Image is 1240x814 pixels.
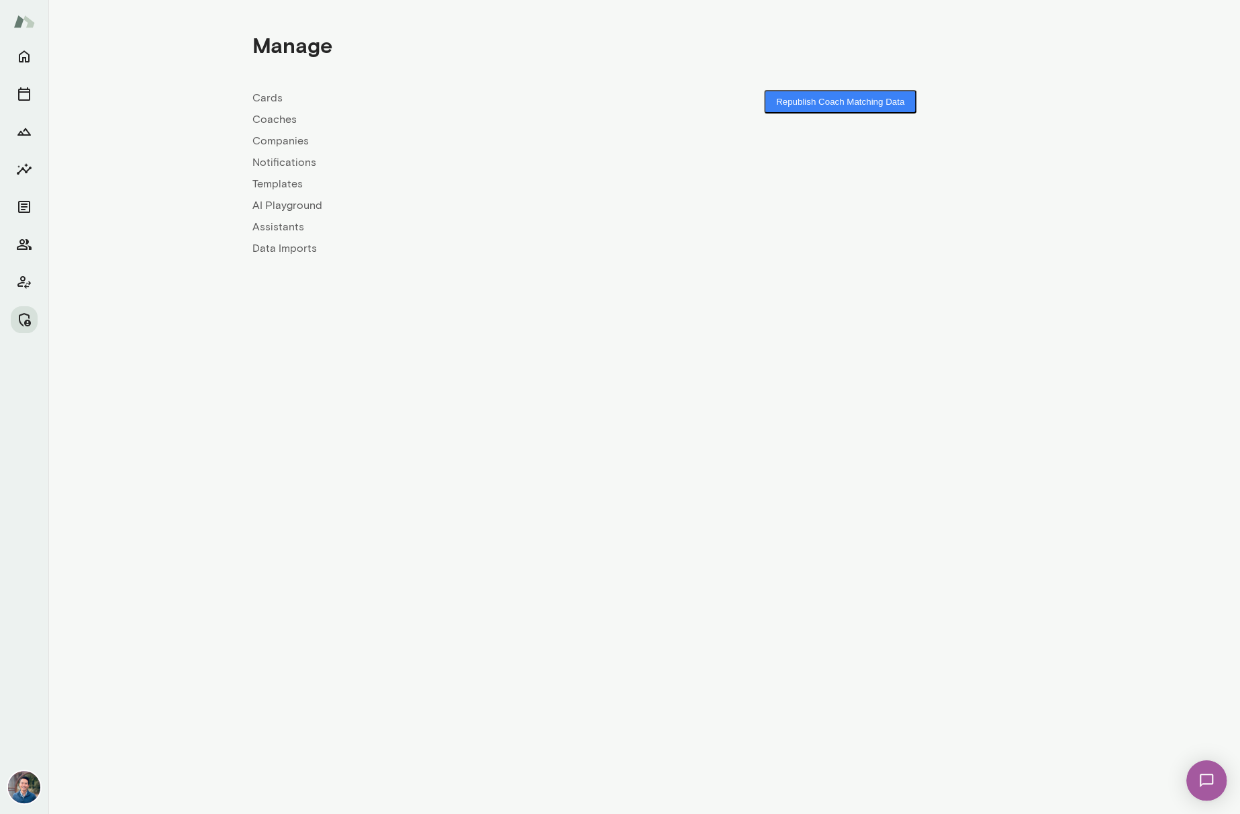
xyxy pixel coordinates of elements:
[764,90,916,114] button: Republish Coach Matching Data
[252,240,645,257] a: Data Imports
[252,90,645,106] a: Cards
[11,269,38,296] button: Client app
[252,197,645,214] a: AI Playground
[252,111,645,128] a: Coaches
[252,154,645,171] a: Notifications
[11,193,38,220] button: Documents
[8,771,40,803] img: Alex Yu
[11,156,38,183] button: Insights
[252,133,645,149] a: Companies
[11,231,38,258] button: Members
[13,9,35,34] img: Mento
[252,219,645,235] a: Assistants
[252,32,332,58] h4: Manage
[11,43,38,70] button: Home
[252,176,645,192] a: Templates
[11,81,38,107] button: Sessions
[11,118,38,145] button: Growth Plan
[11,306,38,333] button: Manage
